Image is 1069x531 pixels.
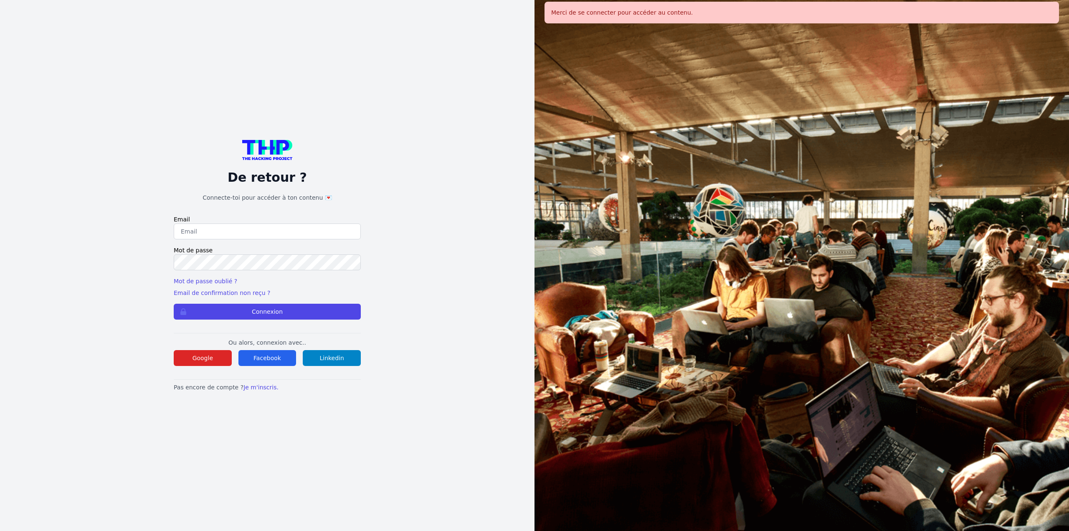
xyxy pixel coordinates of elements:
label: Email [174,215,361,224]
button: Google [174,350,232,366]
label: Mot de passe [174,246,361,254]
button: Linkedin [303,350,361,366]
p: Pas encore de compte ? [174,383,361,391]
button: Connexion [174,304,361,320]
a: Email de confirmation non reçu ? [174,290,270,296]
button: Facebook [238,350,296,366]
h1: Connecte-toi pour accéder à ton contenu 💌 [174,193,361,202]
img: logo [242,140,292,160]
p: Ou alors, connexion avec.. [174,338,361,347]
a: Mot de passe oublié ? [174,278,237,285]
a: Je m'inscris. [243,384,279,391]
p: De retour ? [174,170,361,185]
div: Merci de se connecter pour accéder au contenu. [545,2,1059,23]
input: Email [174,224,361,239]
